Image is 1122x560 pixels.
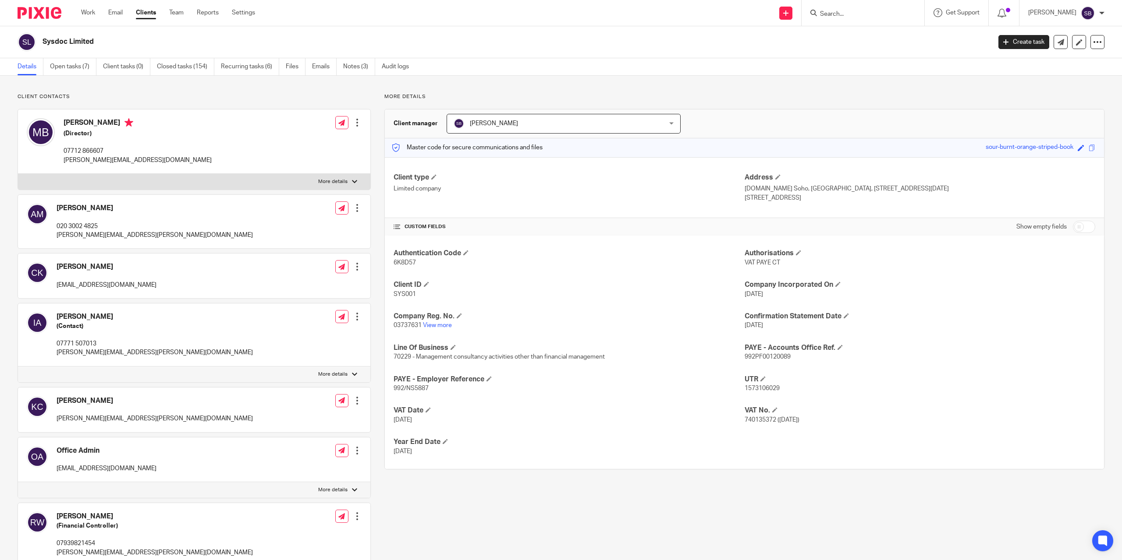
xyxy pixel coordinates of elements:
[103,58,150,75] a: Client tasks (0)
[57,204,253,213] h4: [PERSON_NAME]
[394,119,438,128] h3: Client manager
[27,312,48,333] img: svg%3E
[1081,6,1095,20] img: svg%3E
[394,448,412,454] span: [DATE]
[64,156,212,165] p: [PERSON_NAME][EMAIL_ADDRESS][DOMAIN_NAME]
[57,281,156,289] p: [EMAIL_ADDRESS][DOMAIN_NAME]
[745,343,1095,352] h4: PAYE - Accounts Office Ref.
[1028,8,1076,17] p: [PERSON_NAME]
[394,322,422,328] span: 03737631
[745,291,763,297] span: [DATE]
[391,143,543,152] p: Master code for secure communications and files
[819,11,898,18] input: Search
[197,8,219,17] a: Reports
[27,262,48,283] img: svg%3E
[18,58,43,75] a: Details
[745,194,1095,202] p: [STREET_ADDRESS]
[27,118,55,146] img: svg%3E
[318,371,348,378] p: More details
[318,486,348,493] p: More details
[18,93,371,100] p: Client contacts
[343,58,375,75] a: Notes (3)
[57,512,253,521] h4: [PERSON_NAME]
[50,58,96,75] a: Open tasks (7)
[57,464,156,473] p: [EMAIL_ADDRESS][DOMAIN_NAME]
[169,8,184,17] a: Team
[64,129,212,138] h5: (Director)
[57,262,156,271] h4: [PERSON_NAME]
[57,446,156,455] h4: Office Admin
[745,375,1095,384] h4: UTR
[394,312,744,321] h4: Company Reg. No.
[745,354,791,360] span: 992PF00120089
[745,417,799,423] span: 740135372 ([DATE])
[57,396,253,405] h4: [PERSON_NAME]
[745,260,780,266] span: VAT PAYE CT
[57,222,253,231] p: 020 3002 4825
[394,249,744,258] h4: Authentication Code
[286,58,305,75] a: Files
[57,339,253,348] p: 07771 507013
[394,354,605,360] span: 70229 - Management consultancy activities other than financial management
[232,8,255,17] a: Settings
[57,414,253,423] p: [PERSON_NAME][EMAIL_ADDRESS][PERSON_NAME][DOMAIN_NAME]
[1016,222,1067,231] label: Show empty fields
[745,385,780,391] span: 1573106029
[946,10,980,16] span: Get Support
[27,512,48,533] img: svg%3E
[394,184,744,193] p: Limited company
[394,406,744,415] h4: VAT Date
[745,173,1095,182] h4: Address
[745,322,763,328] span: [DATE]
[470,120,518,127] span: [PERSON_NAME]
[57,231,253,239] p: [PERSON_NAME][EMAIL_ADDRESS][PERSON_NAME][DOMAIN_NAME]
[986,143,1073,153] div: sour-burnt-orange-striped-book
[57,348,253,357] p: [PERSON_NAME][EMAIL_ADDRESS][PERSON_NAME][DOMAIN_NAME]
[221,58,279,75] a: Recurring tasks (6)
[382,58,415,75] a: Audit logs
[27,204,48,225] img: svg%3E
[423,322,452,328] a: View more
[394,260,416,266] span: 6K8D57
[27,446,48,467] img: svg%3E
[81,8,95,17] a: Work
[394,437,744,447] h4: Year End Date
[745,280,1095,289] h4: Company Incorporated On
[384,93,1104,100] p: More details
[27,396,48,417] img: svg%3E
[394,343,744,352] h4: Line Of Business
[745,184,1095,193] p: [DOMAIN_NAME] Soho, [GEOGRAPHIC_DATA], [STREET_ADDRESS][DATE]
[394,385,429,391] span: 992/NS5887
[394,223,744,230] h4: CUSTOM FIELDS
[57,539,253,548] p: 07939821454
[18,33,36,51] img: svg%3E
[157,58,214,75] a: Closed tasks (154)
[57,312,253,321] h4: [PERSON_NAME]
[454,118,464,129] img: svg%3E
[57,521,253,530] h5: (Financial Controller)
[745,312,1095,321] h4: Confirmation Statement Date
[43,37,797,46] h2: Sysdoc Limited
[108,8,123,17] a: Email
[64,118,212,129] h4: [PERSON_NAME]
[394,280,744,289] h4: Client ID
[998,35,1049,49] a: Create task
[745,249,1095,258] h4: Authorisations
[394,375,744,384] h4: PAYE - Employer Reference
[136,8,156,17] a: Clients
[394,291,416,297] span: SYS001
[394,173,744,182] h4: Client type
[18,7,61,19] img: Pixie
[394,417,412,423] span: [DATE]
[124,118,133,127] i: Primary
[318,178,348,185] p: More details
[57,322,253,331] h5: (Contact)
[57,548,253,557] p: [PERSON_NAME][EMAIL_ADDRESS][PERSON_NAME][DOMAIN_NAME]
[745,406,1095,415] h4: VAT No.
[312,58,337,75] a: Emails
[64,147,212,155] p: 07712 866607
